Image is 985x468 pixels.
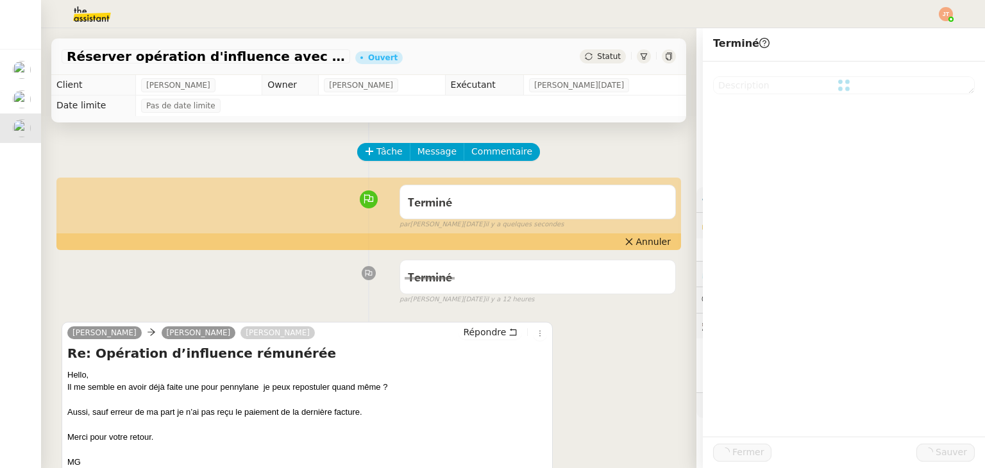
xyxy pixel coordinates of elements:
[534,79,624,92] span: [PERSON_NAME][DATE]
[696,213,985,238] div: 🔐Données client
[597,52,621,61] span: Statut
[13,90,31,108] img: users%2FC9SBsJ0duuaSgpQFj5LgoEX8n0o2%2Favatar%2Fec9d51b8-9413-4189-adfb-7be4d8c96a3c
[51,75,136,96] td: Client
[696,313,985,338] div: 🕵️Autres demandes en cours 6
[400,219,564,230] small: [PERSON_NAME][DATE]
[67,327,142,338] a: [PERSON_NAME]
[262,75,319,96] td: Owner
[696,262,985,287] div: ⏲️Tâches 0:00
[702,192,768,207] span: ⚙️
[368,54,398,62] div: Ouvert
[329,79,393,92] span: [PERSON_NAME]
[67,381,547,394] div: Il me semble en avoir déjà faite une pour pennylane je peux repostuler quand même ?
[417,144,457,159] span: Message
[702,218,785,233] span: 🔐
[67,431,547,444] div: Merci pour votre retour.
[400,294,410,305] span: par
[916,444,975,462] button: Sauver
[408,272,452,284] span: Terminé
[162,327,236,338] a: [PERSON_NAME]
[400,294,535,305] small: [PERSON_NAME][DATE]
[357,143,410,161] button: Tâche
[459,325,522,339] button: Répondre
[445,75,523,96] td: Exécutant
[408,197,452,209] span: Terminé
[240,327,315,338] a: [PERSON_NAME]
[67,50,345,63] span: Réserver opération d'influence avec [PERSON_NAME]
[471,144,532,159] span: Commentaire
[485,294,534,305] span: il y a 12 heures
[696,393,985,418] div: 🧴Autres
[696,287,985,312] div: 💬Commentaires
[13,119,31,137] img: users%2F37wbV9IbQuXMU0UH0ngzBXzaEe12%2Favatar%2Fcba66ece-c48a-48c8-9897-a2adc1834457
[696,187,985,212] div: ⚙️Procédures
[400,219,410,230] span: par
[702,294,784,305] span: 💬
[485,219,564,230] span: il y a quelques secondes
[702,400,741,410] span: 🧴
[410,143,464,161] button: Message
[619,235,676,249] button: Annuler
[713,444,771,462] button: Fermer
[702,269,790,279] span: ⏲️
[939,7,953,21] img: svg
[146,99,215,112] span: Pas de date limite
[636,235,671,248] span: Annuler
[702,321,862,331] span: 🕵️
[463,326,506,338] span: Répondre
[713,37,770,49] span: Terminé
[146,79,210,92] span: [PERSON_NAME]
[67,344,547,362] h4: Re: Opération d’influence rémunérée
[376,144,403,159] span: Tâche
[51,96,136,116] td: Date limite
[67,406,547,419] div: Aussi, sauf erreur de ma part je n’ai pas reçu le paiement de la dernière facture.
[13,61,31,79] img: users%2FC9SBsJ0duuaSgpQFj5LgoEX8n0o2%2Favatar%2Fec9d51b8-9413-4189-adfb-7be4d8c96a3c
[464,143,540,161] button: Commentaire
